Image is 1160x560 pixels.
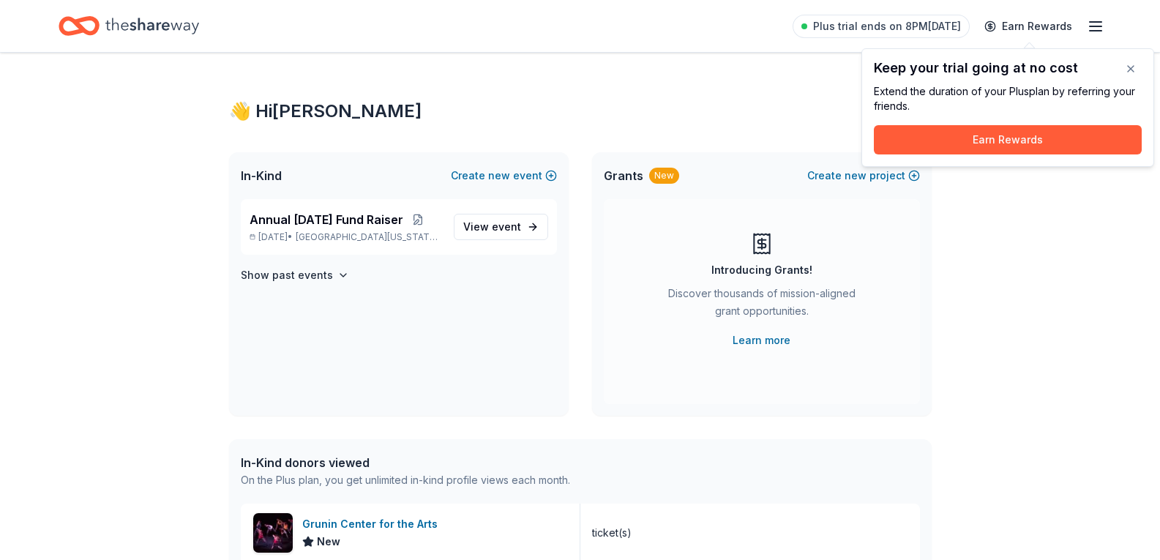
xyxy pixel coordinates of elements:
a: Earn Rewards [976,13,1081,40]
div: New [649,168,679,184]
span: Plus trial ends on 8PM[DATE] [813,18,961,35]
span: new [488,167,510,184]
span: Grants [604,167,643,184]
button: Createnewevent [451,167,557,184]
div: Introducing Grants! [711,261,812,279]
button: Earn Rewards [874,125,1142,154]
div: Extend the duration of your Plus plan by referring your friends. [874,84,1142,113]
span: event [492,220,521,233]
div: ticket(s) [592,524,632,542]
img: Image for Grunin Center for the Arts [253,513,293,553]
a: Plus trial ends on 8PM[DATE] [793,15,970,38]
a: Learn more [733,332,790,349]
button: Show past events [241,266,349,284]
div: In-Kind donors viewed [241,454,570,471]
div: Grunin Center for the Arts [302,515,444,533]
p: [DATE] • [250,231,442,243]
span: [GEOGRAPHIC_DATA][US_STATE], [GEOGRAPHIC_DATA] [296,231,441,243]
div: Keep your trial going at no cost [874,61,1142,75]
span: New [317,533,340,550]
a: View event [454,214,548,240]
h4: Show past events [241,266,333,284]
span: new [845,167,867,184]
span: Annual [DATE] Fund Raiser [250,211,403,228]
div: On the Plus plan, you get unlimited in-kind profile views each month. [241,471,570,489]
a: Home [59,9,199,43]
span: In-Kind [241,167,282,184]
div: 👋 Hi [PERSON_NAME] [229,100,932,123]
button: Createnewproject [807,167,920,184]
span: View [463,218,521,236]
div: Discover thousands of mission-aligned grant opportunities. [662,285,861,326]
